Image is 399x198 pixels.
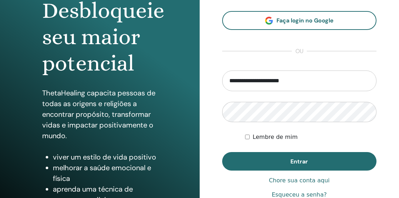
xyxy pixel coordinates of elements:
font: Lembre de mim [253,134,298,140]
font: ThetaHealing capacita pessoas de todas as origens e religiões a encontrar propósito, transformar ... [42,88,155,140]
font: Entrar [290,158,308,165]
font: melhorar a saúde emocional e física [53,163,151,183]
a: Faça login no Google [222,11,377,30]
div: Mantenha-me autenticado indefinidamente ou até que eu faça logout manualmente [245,133,376,141]
font: Faça login no Google [276,17,334,24]
font: Chore sua conta aqui [269,177,330,184]
font: ou [295,47,303,55]
a: Chore sua conta aqui [269,176,330,185]
font: viver um estilo de vida positivo [53,152,156,162]
button: Entrar [222,152,377,171]
font: Esqueceu a senha? [272,191,327,198]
